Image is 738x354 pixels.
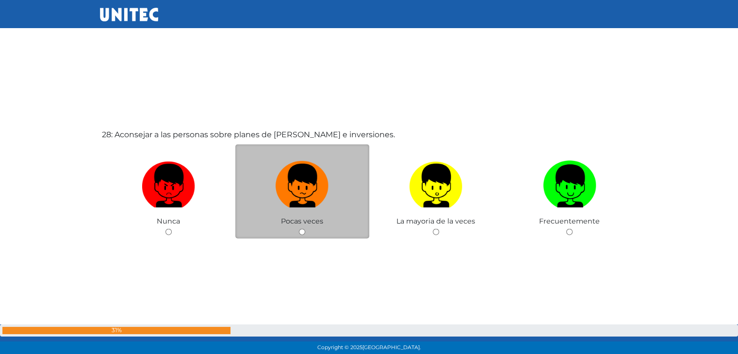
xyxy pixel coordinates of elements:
label: 28: Aconsejar a las personas sobre planes de [PERSON_NAME] e inversiones. [102,129,395,141]
span: Frecuentemente [539,217,600,225]
span: Pocas veces [281,217,323,225]
div: 31% [2,327,230,334]
img: La mayoria de la veces [409,157,462,208]
img: Frecuentemente [543,157,596,208]
img: UNITEC [100,8,158,21]
span: La mayoria de la veces [396,217,475,225]
span: Nunca [157,217,180,225]
img: Pocas veces [276,157,329,208]
span: [GEOGRAPHIC_DATA]. [362,344,421,351]
img: Nunca [142,157,195,208]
